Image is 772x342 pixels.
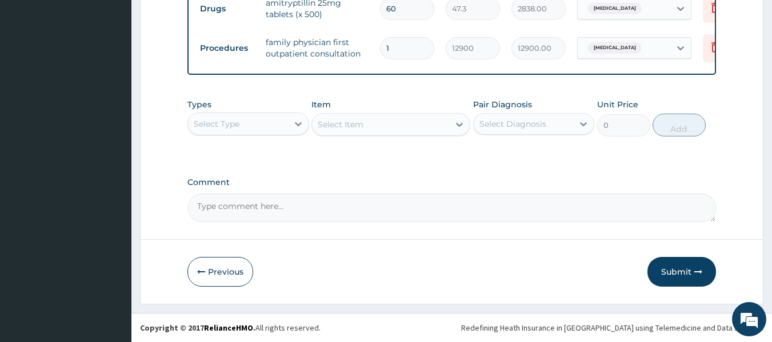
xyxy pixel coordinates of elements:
[187,257,253,287] button: Previous
[187,100,211,110] label: Types
[311,99,331,110] label: Item
[473,99,532,110] label: Pair Diagnosis
[21,57,46,86] img: d_794563401_company_1708531726252_794563401
[187,6,215,33] div: Minimize live chat window
[479,118,546,130] div: Select Diagnosis
[187,178,717,187] label: Comment
[461,322,763,333] div: Redefining Heath Insurance in [GEOGRAPHIC_DATA] using Telemedicine and Data Science!
[194,38,260,59] td: Procedures
[59,64,192,79] div: Chat with us now
[131,313,772,342] footer: All rights reserved.
[588,3,642,14] span: [MEDICAL_DATA]
[66,100,158,215] span: We're online!
[6,224,218,264] textarea: Type your message and hit 'Enter'
[204,323,253,333] a: RelianceHMO
[597,99,638,110] label: Unit Price
[194,118,239,130] div: Select Type
[647,257,716,287] button: Submit
[653,114,706,136] button: Add
[260,31,374,65] td: family physician first outpatient consultation
[140,323,255,333] strong: Copyright © 2017 .
[588,42,642,54] span: [MEDICAL_DATA]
